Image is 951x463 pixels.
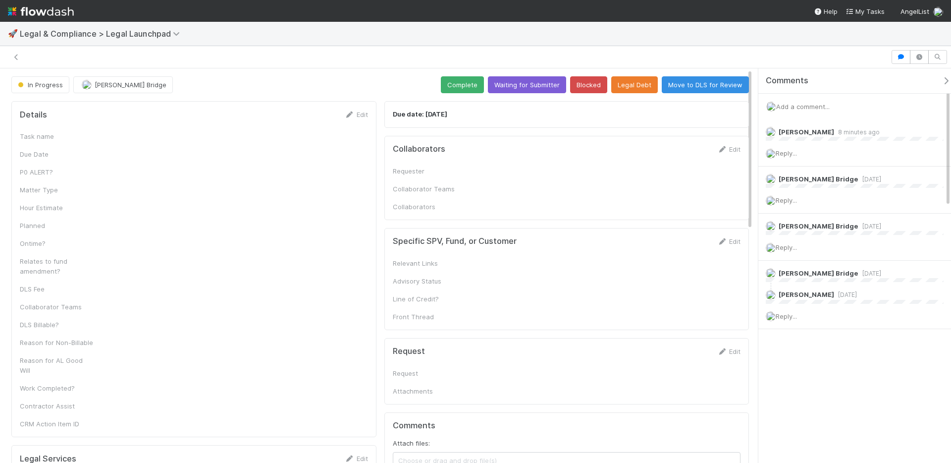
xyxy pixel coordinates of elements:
[20,238,94,248] div: Ontime?
[766,174,776,184] img: avatar_4038989c-07b2-403a-8eae-aaaab2974011.png
[393,110,447,118] strong: Due date: [DATE]
[662,76,749,93] button: Move to DLS for Review
[20,383,94,393] div: Work Completed?
[779,290,834,298] span: [PERSON_NAME]
[834,128,880,136] span: 8 minutes ago
[814,6,838,16] div: Help
[900,7,929,15] span: AngelList
[393,368,467,378] div: Request
[20,203,94,213] div: Hour Estimate
[766,290,776,300] img: avatar_6cb813a7-f212-4ca3-9382-463c76e0b247.png
[393,438,430,448] label: Attach files:
[345,455,368,463] a: Edit
[858,270,881,277] span: [DATE]
[393,184,467,194] div: Collaborator Teams
[776,196,797,204] span: Reply...
[766,102,776,112] img: avatar_6cb813a7-f212-4ca3-9382-463c76e0b247.png
[779,269,858,277] span: [PERSON_NAME] Bridge
[393,276,467,286] div: Advisory Status
[766,221,776,231] img: avatar_4038989c-07b2-403a-8eae-aaaab2974011.png
[20,29,185,39] span: Legal & Compliance > Legal Launchpad
[570,76,607,93] button: Blocked
[779,222,858,230] span: [PERSON_NAME] Bridge
[20,131,94,141] div: Task name
[16,81,63,89] span: In Progress
[776,243,797,251] span: Reply...
[393,294,467,304] div: Line of Credit?
[717,347,740,355] a: Edit
[393,312,467,322] div: Front Thread
[20,256,94,276] div: Relates to fund amendment?
[858,223,881,230] span: [DATE]
[858,175,881,183] span: [DATE]
[20,221,94,231] div: Planned
[20,302,94,312] div: Collaborator Teams
[393,236,517,246] h5: Specific SPV, Fund, or Customer
[393,202,467,212] div: Collaborators
[845,6,885,16] a: My Tasks
[779,128,834,136] span: [PERSON_NAME]
[393,421,741,431] h5: Comments
[20,185,94,195] div: Matter Type
[766,127,776,137] img: avatar_6cb813a7-f212-4ca3-9382-463c76e0b247.png
[20,167,94,177] div: P0 ALERT?
[766,149,776,159] img: avatar_6cb813a7-f212-4ca3-9382-463c76e0b247.png
[20,401,94,411] div: Contractor Assist
[766,243,776,253] img: avatar_6cb813a7-f212-4ca3-9382-463c76e0b247.png
[20,110,47,120] h5: Details
[776,312,797,320] span: Reply...
[345,111,368,118] a: Edit
[393,166,467,176] div: Requester
[766,268,776,278] img: avatar_4038989c-07b2-403a-8eae-aaaab2974011.png
[717,237,740,245] a: Edit
[766,311,776,321] img: avatar_6cb813a7-f212-4ca3-9382-463c76e0b247.png
[20,320,94,330] div: DLS Billable?
[845,7,885,15] span: My Tasks
[834,291,857,298] span: [DATE]
[20,149,94,159] div: Due Date
[441,76,484,93] button: Complete
[393,347,425,356] h5: Request
[766,76,808,86] span: Comments
[8,3,74,20] img: logo-inverted-e16ddd16eac7371096b0.svg
[488,76,566,93] button: Waiting for Submitter
[11,76,69,93] button: In Progress
[393,386,467,396] div: Attachments
[611,76,658,93] button: Legal Debt
[20,355,94,375] div: Reason for AL Good Will
[20,419,94,429] div: CRM Action Item ID
[776,149,797,157] span: Reply...
[933,7,943,17] img: avatar_6cb813a7-f212-4ca3-9382-463c76e0b247.png
[717,145,740,153] a: Edit
[779,175,858,183] span: [PERSON_NAME] Bridge
[8,29,18,38] span: 🚀
[776,103,830,111] span: Add a comment...
[766,196,776,206] img: avatar_6cb813a7-f212-4ca3-9382-463c76e0b247.png
[393,144,445,154] h5: Collaborators
[393,258,467,268] div: Relevant Links
[20,284,94,294] div: DLS Fee
[20,338,94,347] div: Reason for Non-Billable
